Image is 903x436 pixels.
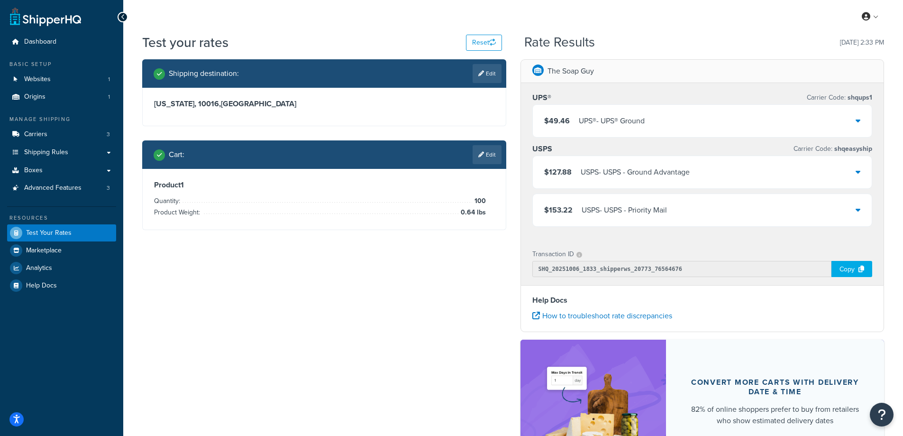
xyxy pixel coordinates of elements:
a: Dashboard [7,33,116,51]
a: Carriers3 [7,126,116,143]
h2: Shipping destination : [169,69,239,78]
p: Transaction ID [532,248,574,261]
span: Product Weight: [154,207,202,217]
span: 100 [472,195,486,207]
p: [DATE] 2:33 PM [840,36,884,49]
li: Websites [7,71,116,88]
span: Dashboard [24,38,56,46]
button: Reset [466,35,502,51]
li: Carriers [7,126,116,143]
a: How to troubleshoot rate discrepancies [532,310,672,321]
span: shqups1 [846,93,872,102]
h3: Product 1 [154,180,494,190]
span: 1 [108,75,110,83]
span: 1 [108,93,110,101]
span: $49.46 [544,115,570,126]
span: Test Your Rates [26,229,72,237]
div: Convert more carts with delivery date & time [689,378,862,397]
li: Origins [7,88,116,106]
a: Analytics [7,260,116,277]
a: Shipping Rules [7,144,116,161]
h3: [US_STATE], 10016 , [GEOGRAPHIC_DATA] [154,99,494,109]
h3: USPS [532,144,552,154]
div: Resources [7,214,116,222]
span: 3 [107,130,110,139]
span: shqeasyship [832,144,872,154]
span: Shipping Rules [24,148,68,157]
p: Carrier Code: [794,142,872,156]
span: Websites [24,75,51,83]
p: Carrier Code: [807,91,872,104]
a: Edit [473,145,502,164]
a: Advanced Features3 [7,179,116,197]
span: 0.64 lbs [458,207,486,218]
a: Boxes [7,162,116,179]
span: 3 [107,184,110,192]
a: Help Docs [7,277,116,294]
span: Origins [24,93,46,101]
div: Manage Shipping [7,115,116,123]
li: Advanced Features [7,179,116,197]
span: Carriers [24,130,47,139]
span: Boxes [24,167,43,175]
a: Origins1 [7,88,116,106]
div: USPS - USPS - Priority Mail [582,204,667,217]
a: Websites1 [7,71,116,88]
h2: Cart : [169,150,184,159]
h1: Test your rates [142,33,228,52]
span: Advanced Features [24,184,82,192]
div: UPS® - UPS® Ground [579,114,645,128]
h4: Help Docs [532,295,873,306]
span: $153.22 [544,204,573,215]
h3: UPS® [532,93,551,102]
div: USPS - USPS - Ground Advantage [581,166,690,179]
span: Analytics [26,264,52,272]
a: Edit [473,64,502,83]
p: The Soap Guy [547,65,594,78]
span: Help Docs [26,282,57,290]
a: Marketplace [7,242,116,259]
span: Marketplace [26,247,62,255]
button: Open Resource Center [870,403,894,427]
span: $127.88 [544,167,572,177]
div: 82% of online shoppers prefer to buy from retailers who show estimated delivery dates [689,404,862,427]
a: Test Your Rates [7,224,116,241]
span: Quantity: [154,196,182,206]
div: Basic Setup [7,60,116,68]
div: Copy [831,261,872,277]
h2: Rate Results [524,35,595,50]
